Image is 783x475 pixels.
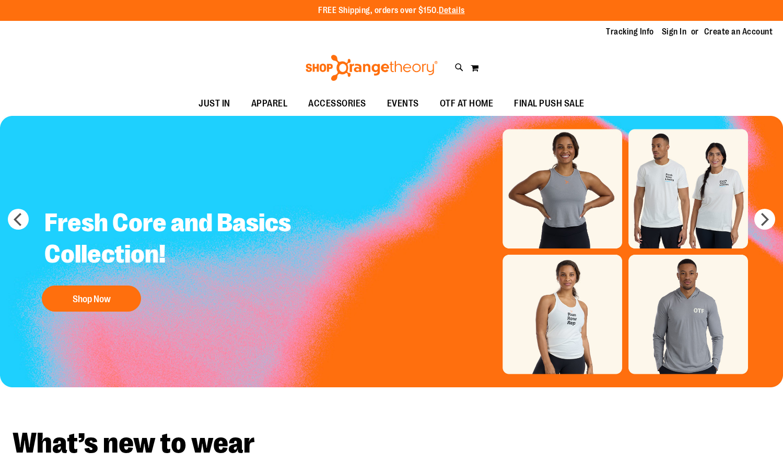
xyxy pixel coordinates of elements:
a: Create an Account [704,26,773,38]
p: FREE Shipping, orders over $150. [318,5,465,17]
a: APPAREL [241,92,298,116]
a: Sign In [662,26,687,38]
span: ACCESSORIES [308,92,366,115]
button: Shop Now [42,286,141,312]
a: ACCESSORIES [298,92,377,116]
a: JUST IN [188,92,241,116]
span: EVENTS [387,92,419,115]
h2: Fresh Core and Basics Collection! [37,199,311,280]
span: APPAREL [251,92,288,115]
button: next [754,209,775,230]
h2: What’s new to wear [13,429,770,458]
a: Fresh Core and Basics Collection! Shop Now [37,199,311,317]
a: Tracking Info [606,26,654,38]
a: EVENTS [377,92,429,116]
span: JUST IN [198,92,230,115]
img: Shop Orangetheory [304,55,439,81]
span: FINAL PUSH SALE [514,92,585,115]
a: OTF AT HOME [429,92,504,116]
a: FINAL PUSH SALE [504,92,595,116]
a: Details [439,6,465,15]
button: prev [8,209,29,230]
span: OTF AT HOME [440,92,494,115]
